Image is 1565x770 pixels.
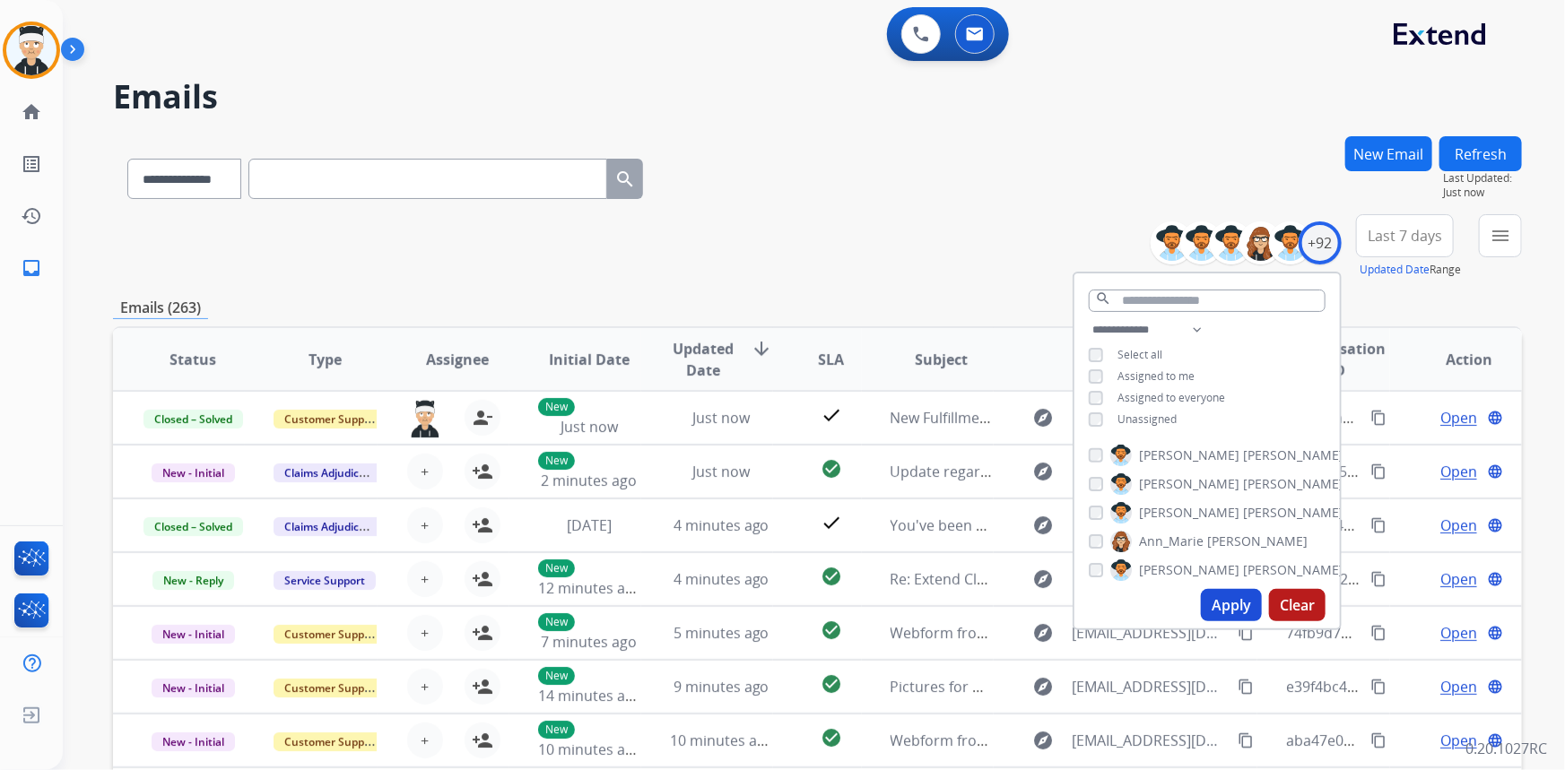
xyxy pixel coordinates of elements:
mat-icon: history [21,205,42,227]
span: Open [1440,515,1477,536]
span: 14 minutes ago [538,686,642,705]
span: SLA [818,349,844,370]
span: Assigned to everyone [1117,390,1225,405]
mat-icon: check_circle [821,458,842,480]
p: New [538,667,575,685]
mat-icon: person_add [472,515,493,536]
span: Select all [1117,347,1162,362]
mat-icon: language [1487,679,1503,695]
p: 0.20.1027RC [1465,738,1547,759]
span: 4 minutes ago [674,569,769,589]
span: [PERSON_NAME] [1243,475,1343,493]
span: [EMAIL_ADDRESS][DOMAIN_NAME] [1073,730,1229,751]
span: Customer Support [274,679,390,697]
span: aba47e0e-6ab2-47d9-9bc0-b6cf10dbfe40 [1286,731,1560,750]
span: Initial Date [549,349,630,370]
mat-icon: language [1487,732,1503,748]
th: Action [1390,328,1522,391]
span: 7 minutes ago [541,632,637,652]
mat-icon: content_copy [1370,463,1387,480]
mat-icon: inbox [21,257,42,279]
span: [PERSON_NAME] [1207,532,1308,550]
button: Updated Date [1360,263,1430,277]
span: Unassigned [1117,411,1177,427]
span: 9 minutes ago [674,677,769,696]
mat-icon: person_add [472,730,493,751]
p: New [538,613,575,631]
span: [PERSON_NAME] [1139,446,1239,464]
span: New Fulfillment [891,408,995,428]
mat-icon: check_circle [821,619,842,641]
span: 74fb9d7e-1602-4954-becc-470c4b7797e4 [1286,623,1560,643]
mat-icon: check_circle [821,727,842,748]
mat-icon: explore [1033,676,1055,697]
span: 10 minutes ago [538,740,642,759]
mat-icon: language [1487,625,1503,641]
button: + [407,507,443,543]
button: + [407,722,443,758]
mat-icon: check_circle [821,566,842,587]
mat-icon: check [821,512,842,533]
mat-icon: search [1095,290,1111,307]
span: Pictures for my claim [891,677,1033,696]
mat-icon: content_copy [1370,625,1387,641]
span: [EMAIL_ADDRESS][DOMAIN_NAME] [1073,622,1229,644]
button: + [407,669,443,705]
span: [PERSON_NAME] [1139,561,1239,579]
button: Refresh [1439,136,1522,171]
mat-icon: content_copy [1238,732,1254,748]
mat-icon: content_copy [1370,410,1387,426]
div: +92 [1299,221,1342,264]
button: New Email [1345,136,1432,171]
mat-icon: explore [1033,461,1055,482]
span: Ann_Marie [1139,532,1204,550]
span: Webform from [EMAIL_ADDRESS][DOMAIN_NAME] on [DATE] [891,623,1297,643]
span: Open [1440,407,1477,428]
span: Last 7 days [1368,232,1442,239]
span: 5 minutes ago [674,623,769,643]
span: Just now [561,417,618,437]
span: + [421,568,429,590]
span: Open [1440,730,1477,751]
span: New - Initial [152,463,235,482]
span: + [421,730,429,751]
mat-icon: language [1487,517,1503,533]
span: New - Initial [152,625,235,644]
span: 10 minutes ago [670,731,774,750]
span: Assignee [426,349,489,370]
mat-icon: content_copy [1238,625,1254,641]
mat-icon: person_add [472,622,493,644]
mat-icon: explore [1033,568,1055,590]
span: Just now [692,408,750,428]
mat-icon: list_alt [21,153,42,175]
mat-icon: content_copy [1370,679,1387,695]
button: + [407,561,443,597]
span: Range [1360,262,1461,277]
span: Customer Support [274,410,390,428]
button: Last 7 days [1356,214,1454,257]
mat-icon: content_copy [1238,679,1254,695]
mat-icon: content_copy [1370,732,1387,748]
span: 2 minutes ago [541,471,637,490]
span: Open [1440,622,1477,644]
mat-icon: explore [1033,407,1055,428]
span: New - Reply [152,571,234,590]
span: New - Initial [152,679,235,697]
span: Webform from [EMAIL_ADDRESS][DOMAIN_NAME] on [DATE] [891,731,1297,750]
mat-icon: language [1487,463,1503,480]
mat-icon: person_add [472,568,493,590]
p: New [538,721,575,739]
mat-icon: language [1487,571,1503,587]
span: e39f4bc4-273b-48b3-931b-9e72c49e219d [1286,677,1561,696]
mat-icon: check [821,404,842,426]
mat-icon: explore [1033,730,1055,751]
button: + [407,615,443,651]
mat-icon: search [614,169,636,190]
span: Updated Date [670,338,736,381]
mat-icon: content_copy [1370,517,1387,533]
span: + [421,622,429,644]
span: [PERSON_NAME] [1243,504,1343,522]
span: Claims Adjudication [274,517,396,536]
span: Subject [915,349,968,370]
mat-icon: person_remove [472,407,493,428]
